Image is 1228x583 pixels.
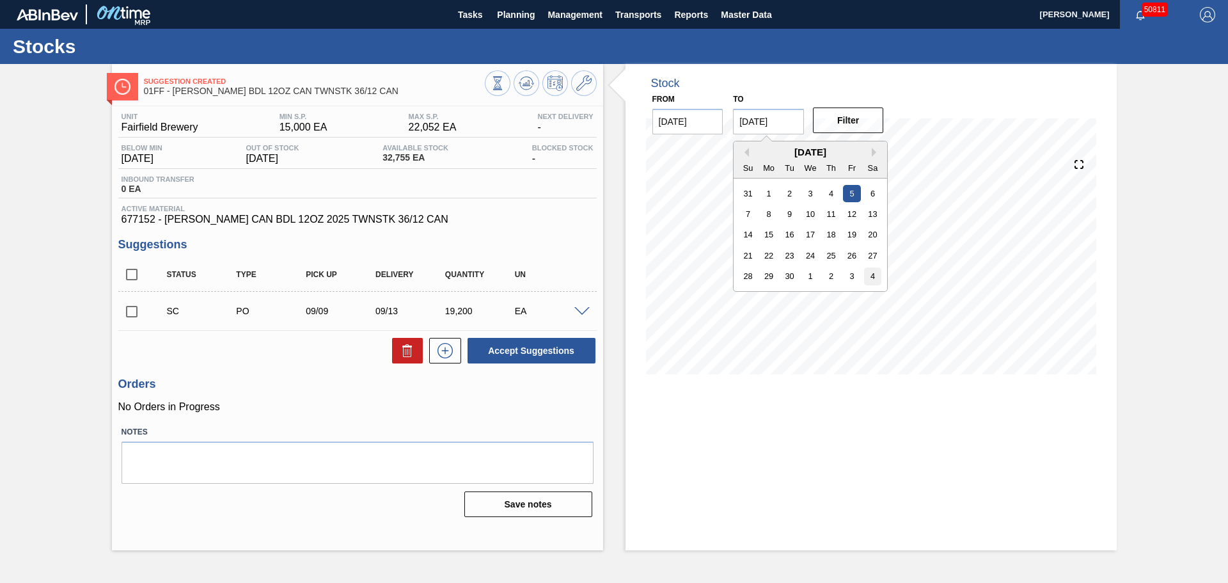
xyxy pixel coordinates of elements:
[122,205,594,212] span: Active Material
[823,247,840,264] div: Choose Thursday, September 25th, 2025
[652,95,675,104] label: From
[760,247,778,264] div: Choose Monday, September 22nd, 2025
[864,226,881,243] div: Choose Saturday, September 20th, 2025
[542,70,568,96] button: Schedule Inventory
[372,270,450,279] div: Delivery
[122,144,162,152] span: Below Min
[164,270,241,279] div: Status
[547,7,602,22] span: Management
[802,226,819,243] div: Choose Wednesday, September 17th, 2025
[118,238,597,252] h3: Suggestions
[456,7,484,22] span: Tasks
[760,268,778,285] div: Choose Monday, September 29th, 2025
[144,77,485,85] span: Suggestion Created
[122,153,162,164] span: [DATE]
[442,306,519,316] div: 19,200
[802,247,819,264] div: Choose Wednesday, September 24th, 2025
[615,7,661,22] span: Transports
[534,113,596,133] div: -
[739,159,757,176] div: Su
[864,205,881,223] div: Choose Saturday, September 13th, 2025
[532,144,594,152] span: Blocked Stock
[864,184,881,202] div: Choose Saturday, September 6th, 2025
[760,159,778,176] div: Mo
[844,159,861,176] div: Fr
[733,109,804,134] input: mm/dd/yyyy
[844,205,861,223] div: Choose Friday, September 12th, 2025
[122,214,594,225] span: 677152 - [PERSON_NAME] CAN BDL 12OZ 2025 TWNSTK 36/12 CAN
[144,86,485,96] span: 01FF - CARR BDL 12OZ CAN TWNSTK 36/12 CAN
[739,184,757,202] div: Choose Sunday, August 31st, 2025
[823,159,840,176] div: Th
[303,270,380,279] div: Pick up
[781,159,798,176] div: Tu
[497,7,535,22] span: Planning
[1142,3,1168,17] span: 50811
[512,306,589,316] div: EA
[844,184,861,202] div: Choose Friday, September 5th, 2025
[864,268,881,285] div: Choose Saturday, October 4th, 2025
[652,109,723,134] input: mm/dd/yyyy
[409,122,457,133] span: 22,052 EA
[651,77,680,90] div: Stock
[802,268,819,285] div: Choose Wednesday, October 1st, 2025
[372,306,450,316] div: 09/13/2025
[537,113,593,120] span: Next Delivery
[872,148,881,157] button: Next Month
[733,95,743,104] label: to
[17,9,78,20] img: TNhmsLtSVTkK8tSr43FrP2fwEKptu5GPRR3wAAAABJRU5ErkJggg==
[1200,7,1215,22] img: Logout
[246,153,299,164] span: [DATE]
[738,183,883,287] div: month 2025-09
[122,184,194,194] span: 0 EA
[739,268,757,285] div: Choose Sunday, September 28th, 2025
[844,226,861,243] div: Choose Friday, September 19th, 2025
[122,423,594,442] label: Notes
[781,247,798,264] div: Choose Tuesday, September 23rd, 2025
[802,159,819,176] div: We
[844,247,861,264] div: Choose Friday, September 26th, 2025
[760,226,778,243] div: Choose Monday, September 15th, 2025
[122,175,194,183] span: Inbound Transfer
[1120,6,1161,24] button: Notifications
[823,226,840,243] div: Choose Thursday, September 18th, 2025
[813,108,884,133] button: Filter
[740,148,749,157] button: Previous Month
[823,268,840,285] div: Choose Thursday, October 2nd, 2025
[734,147,887,157] div: [DATE]
[382,153,448,163] span: 32,755 EA
[114,79,130,95] img: Ícone
[802,184,819,202] div: Choose Wednesday, September 3rd, 2025
[468,338,595,363] button: Accept Suggestions
[823,184,840,202] div: Choose Thursday, September 4th, 2025
[760,184,778,202] div: Choose Monday, September 1st, 2025
[739,247,757,264] div: Choose Sunday, September 21st, 2025
[442,270,519,279] div: Quantity
[233,270,310,279] div: Type
[423,338,461,363] div: New suggestion
[721,7,771,22] span: Master Data
[382,144,448,152] span: Available Stock
[464,491,592,517] button: Save notes
[233,306,310,316] div: Purchase order
[739,205,757,223] div: Choose Sunday, September 7th, 2025
[529,144,597,164] div: -
[118,401,597,413] p: No Orders in Progress
[164,306,241,316] div: Suggestion Created
[781,205,798,223] div: Choose Tuesday, September 9th, 2025
[485,70,510,96] button: Stocks Overview
[122,113,198,120] span: Unit
[864,247,881,264] div: Choose Saturday, September 27th, 2025
[674,7,708,22] span: Reports
[571,70,597,96] button: Go to Master Data / General
[303,306,380,316] div: 09/09/2025
[386,338,423,363] div: Delete Suggestions
[246,144,299,152] span: Out Of Stock
[739,226,757,243] div: Choose Sunday, September 14th, 2025
[118,378,597,391] h3: Orders
[279,122,327,133] span: 15,000 EA
[781,268,798,285] div: Choose Tuesday, September 30th, 2025
[512,270,589,279] div: UN
[864,159,881,176] div: Sa
[514,70,539,96] button: Update Chart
